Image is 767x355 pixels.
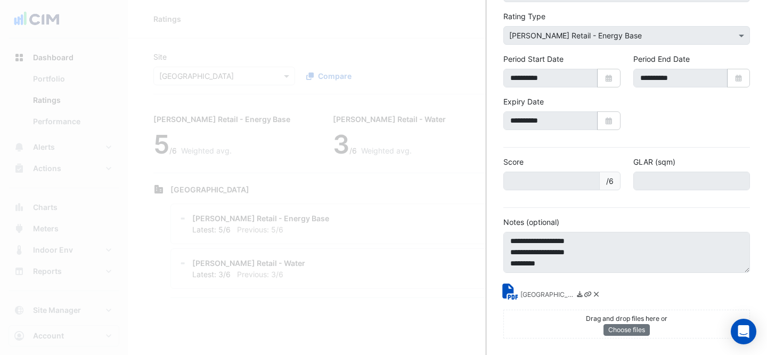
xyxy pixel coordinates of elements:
[584,290,592,301] a: Copy link to clipboard
[503,156,524,167] label: Score
[576,290,584,301] a: Download
[592,290,600,301] a: Delete
[633,53,690,64] label: Period End Date
[603,324,650,336] button: Choose files
[520,290,574,301] small: Chirnside Park SC17177 - NABERS Energy Rating Report.pdf
[586,314,667,322] small: Drag and drop files here or
[503,96,544,107] label: Expiry Date
[633,156,675,167] label: GLAR (sqm)
[503,11,545,22] label: Rating Type
[503,216,559,228] label: Notes (optional)
[503,53,564,64] label: Period Start Date
[731,319,756,344] div: Open Intercom Messenger
[599,172,621,190] span: /6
